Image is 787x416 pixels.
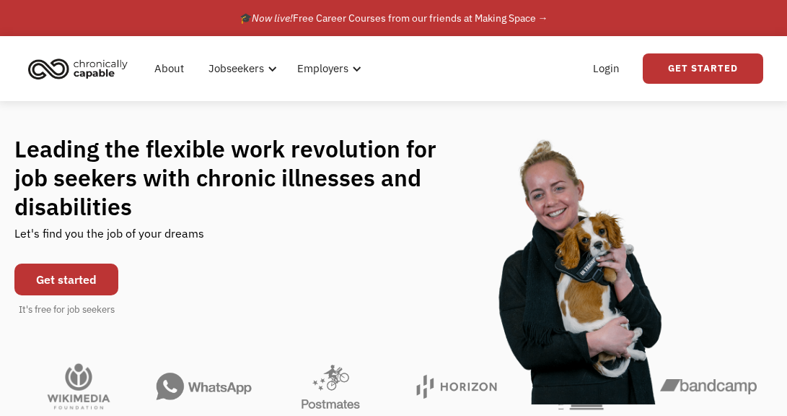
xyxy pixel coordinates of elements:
div: Let's find you the job of your dreams [14,221,204,256]
div: 🎓 Free Career Courses from our friends at Making Space → [239,9,548,27]
a: Login [584,45,628,92]
em: Now live! [252,12,293,25]
a: home [24,53,139,84]
a: About [146,45,193,92]
a: Get Started [643,53,763,84]
div: Employers [289,45,366,92]
div: Employers [297,60,348,77]
div: Jobseekers [200,45,281,92]
div: It's free for job seekers [19,303,115,317]
div: Jobseekers [208,60,264,77]
a: Get started [14,264,118,295]
img: Chronically Capable logo [24,53,132,84]
h1: Leading the flexible work revolution for job seekers with chronic illnesses and disabilities [14,134,470,221]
